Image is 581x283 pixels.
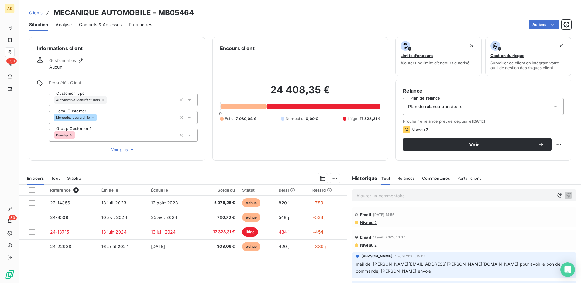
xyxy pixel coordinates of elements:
span: Situation [29,22,48,28]
span: Tout [381,176,390,181]
span: Clients [29,10,43,15]
span: Voir plus [111,147,135,153]
span: +454 j [312,229,325,234]
span: échue [242,213,260,222]
div: Open Intercom Messenger [560,262,575,277]
h3: MECANIQUE AUTOMOBILE - MB05464 [53,7,194,18]
span: Limite d’encours [401,53,433,58]
span: Échu [225,116,234,121]
span: Surveiller ce client en intégrant votre outil de gestion des risques client. [490,60,566,70]
span: Commentaires [422,176,450,181]
input: Ajouter une valeur [107,97,112,103]
span: 23-14356 [50,200,70,205]
button: Gestion du risqueSurveiller ce client en intégrant votre outil de gestion des risques client. [485,37,571,76]
span: 0,00 € [306,116,318,121]
span: Email [360,235,371,240]
span: 13 juil. 2024 [151,229,176,234]
span: Email [360,212,371,217]
span: [DATE] [151,244,165,249]
div: Solde dû [200,188,235,193]
span: 11 août 2025, 13:37 [373,235,405,239]
span: 7 080,04 € [236,116,256,121]
div: Émise le [101,188,144,193]
span: Analyse [56,22,72,28]
span: [PERSON_NAME] [361,254,393,259]
span: Prochaine relance prévue depuis le [403,119,564,124]
span: 4 [73,187,79,193]
span: Non-échu [286,116,303,121]
span: Niveau 2 [359,243,377,247]
span: 24-13715 [50,229,69,234]
span: +789 j [312,200,325,205]
span: Aucun [49,64,62,70]
span: Relances [397,176,415,181]
span: Gestion du risque [490,53,524,58]
span: 24-8509 [50,215,68,220]
span: mail de [PERSON_NAME][EMAIL_ADDRESS][PERSON_NAME][DOMAIN_NAME] pour avoir le bon de commande, [PE... [356,261,562,274]
div: Échue le [151,188,193,193]
span: En cours [27,176,44,181]
span: Daimler [56,133,68,137]
span: 13 juin 2024 [101,229,127,234]
button: Actions [529,20,559,29]
span: Voir [410,142,538,147]
span: Ajouter une limite d’encours autorisé [401,60,469,65]
span: +99 [6,58,17,64]
h6: Historique [347,175,378,182]
span: 5 975,28 € [200,200,235,206]
h6: Relance [403,87,564,94]
span: 13 juil. 2023 [101,200,126,205]
span: Portail client [457,176,481,181]
span: 1 août 2025, 15:05 [395,254,426,258]
span: 796,70 € [200,214,235,220]
h6: Encours client [220,45,255,52]
input: Ajouter une valeur [97,115,101,120]
span: [DATE] [472,119,485,124]
span: Niveau 2 [359,220,377,225]
button: Voir plus [49,146,198,153]
button: Voir [403,138,552,151]
span: 308,06 € [200,244,235,250]
span: Mercedes dealership [56,116,90,119]
span: 484 j [279,229,289,234]
span: 17 328,31 € [200,229,235,235]
span: Graphe [67,176,81,181]
span: 548 j [279,215,289,220]
div: Référence [50,187,94,193]
span: échue [242,198,260,207]
img: Logo LeanPay [5,270,15,279]
h6: Informations client [37,45,198,52]
div: Statut [242,188,271,193]
div: Délai [279,188,305,193]
span: [DATE] 14:55 [373,213,395,217]
div: AS [5,4,15,13]
div: Retard [312,188,343,193]
span: Propriétés Client [49,80,198,89]
span: Contacts & Adresses [79,22,122,28]
h2: 24 408,35 € [220,84,381,102]
button: Limite d’encoursAjouter une limite d’encours autorisé [395,37,481,76]
span: 25 avr. 2024 [151,215,177,220]
span: 33 [9,215,17,220]
span: +533 j [312,215,325,220]
span: 0 [219,111,222,116]
span: Automotive Manufacturers [56,98,100,102]
a: Clients [29,10,43,16]
span: Niveau 2 [411,127,428,132]
span: Litige [348,116,357,121]
span: Plan de relance transitoire [408,104,462,110]
span: 420 j [279,244,289,249]
span: litige [242,227,258,237]
span: 24-22938 [50,244,71,249]
span: 820 j [279,200,289,205]
span: Paramètres [129,22,152,28]
span: Gestionnaires [49,58,76,63]
span: 16 août 2024 [101,244,129,249]
span: +389 j [312,244,326,249]
input: Ajouter une valeur [75,132,80,138]
span: Tout [51,176,60,181]
span: 17 328,31 € [360,116,381,121]
span: 13 août 2023 [151,200,178,205]
span: 10 avr. 2024 [101,215,127,220]
span: échue [242,242,260,251]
